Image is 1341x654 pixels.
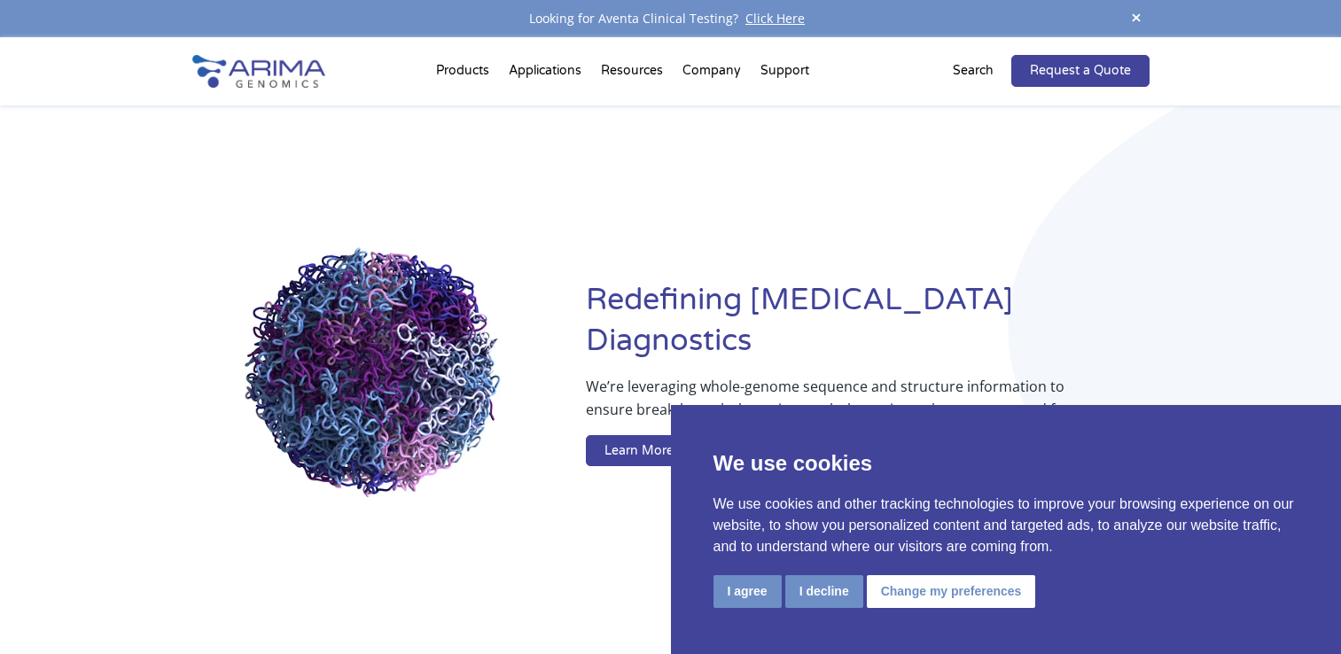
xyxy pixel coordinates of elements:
div: Looking for Aventa Clinical Testing? [192,7,1150,30]
p: We’re leveraging whole-genome sequence and structure information to ensure breakthrough therapies... [586,375,1078,435]
h1: Redefining [MEDICAL_DATA] Diagnostics [586,280,1149,375]
p: We use cookies and other tracking technologies to improve your browsing experience on our website... [713,494,1299,557]
p: We use cookies [713,448,1299,479]
a: Click Here [738,10,812,27]
p: Search [953,59,994,82]
button: Change my preferences [867,575,1036,608]
a: Request a Quote [1011,55,1150,87]
img: Arima-Genomics-logo [192,55,325,88]
button: I decline [785,575,863,608]
button: I agree [713,575,782,608]
a: Learn More [586,435,692,467]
